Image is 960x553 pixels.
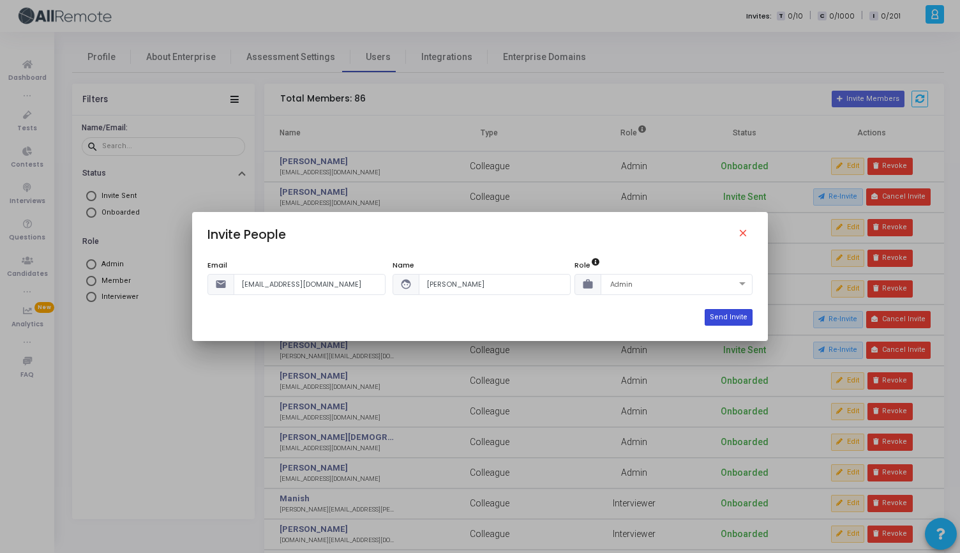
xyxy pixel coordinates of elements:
[737,227,753,243] mat-icon: close
[608,279,633,289] span: Admin
[207,260,227,271] label: Email
[590,257,601,268] button: Role
[705,309,753,326] button: Send Invite
[574,260,601,271] label: Role
[393,260,414,271] label: Name
[207,227,286,242] h3: Invite People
